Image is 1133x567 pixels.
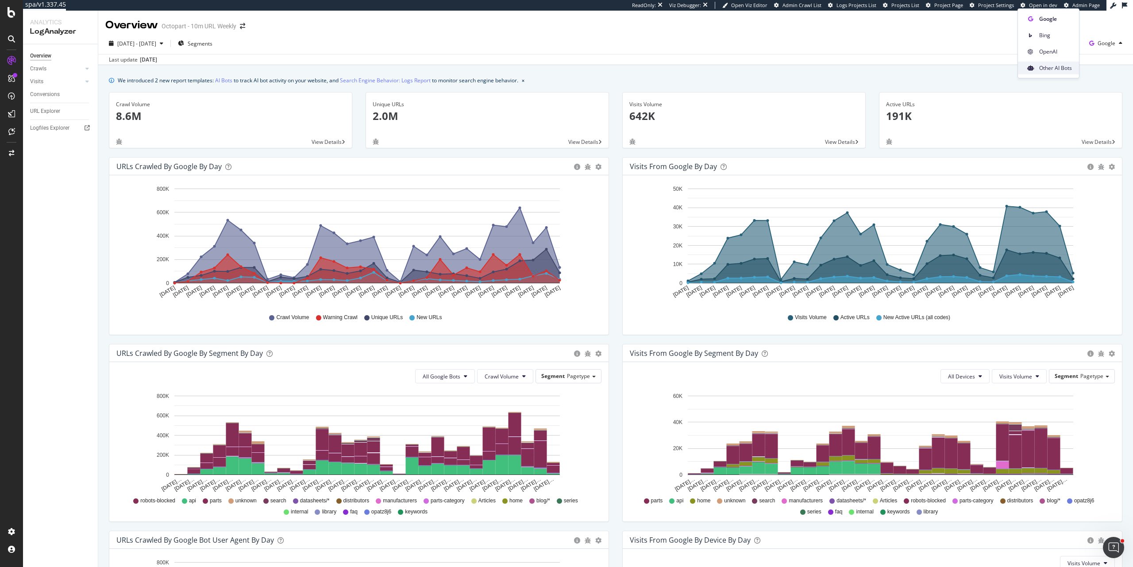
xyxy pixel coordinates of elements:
text: [DATE] [225,285,243,298]
span: internal [291,508,308,516]
text: 40K [673,205,682,211]
text: [DATE] [238,285,256,298]
span: Visits Volume [795,314,827,321]
text: 800K [157,559,169,566]
div: URLs Crawled by Google bot User Agent By Day [116,536,274,544]
text: [DATE] [844,285,862,298]
div: Active URLs [886,100,1115,108]
div: bug [1098,537,1104,544]
div: bug [585,164,591,170]
text: 10K [673,261,682,267]
span: Visits Volume [999,373,1032,380]
text: [DATE] [725,285,743,298]
div: Visits from Google By Segment By Day [630,349,758,358]
text: [DATE] [1057,285,1075,298]
text: [DATE] [384,285,402,298]
span: Crawl Volume [485,373,519,380]
span: Project Page [934,2,963,8]
text: [DATE] [898,285,915,298]
span: search [759,497,775,505]
span: View Details [568,138,598,146]
a: Projects List [883,2,919,9]
span: Admin Crawl List [782,2,821,8]
a: URL Explorer [30,107,92,116]
span: Articles [478,497,496,505]
text: [DATE] [672,285,690,298]
div: info banner [109,76,1122,85]
a: Open in dev [1021,2,1057,9]
span: robots-blocked [911,497,946,505]
text: [DATE] [990,285,1008,298]
span: [DATE] - [DATE] [117,40,156,47]
button: Segments [174,36,216,50]
div: bug [373,139,379,145]
text: 600K [157,413,169,419]
text: [DATE] [358,285,375,298]
span: home [509,497,523,505]
text: [DATE] [265,285,282,298]
text: [DATE] [831,285,849,298]
div: Unique URLs [373,100,602,108]
svg: A chart. [116,182,598,305]
p: 642K [629,108,859,123]
text: [DATE] [424,285,442,298]
span: Open Viz Editor [731,2,767,8]
text: [DATE] [304,285,322,298]
a: Project Page [926,2,963,9]
span: Other AI Bots [1039,64,1072,72]
span: opatz8j6 [371,508,391,516]
text: 0 [679,280,682,286]
span: Google [1098,39,1115,47]
text: [DATE] [158,285,176,298]
span: search [270,497,286,505]
span: Pagetype [1080,372,1103,380]
button: All Devices [940,369,990,383]
text: [DATE] [451,285,468,298]
text: [DATE] [517,285,535,298]
span: Segment [541,372,565,380]
div: bug [886,139,892,145]
text: [DATE] [951,285,968,298]
span: Visits Volume [1067,559,1100,567]
span: faq [350,508,358,516]
span: keywords [887,508,910,516]
div: LogAnalyzer [30,27,91,37]
div: bug [585,351,591,357]
a: Logfiles Explorer [30,123,92,133]
div: Logfiles Explorer [30,123,69,133]
div: Visits Volume [629,100,859,108]
span: View Details [312,138,342,146]
text: [DATE] [1030,285,1048,298]
span: Segments [188,40,212,47]
text: [DATE] [371,285,389,298]
text: [DATE] [964,285,982,298]
text: [DATE] [791,285,809,298]
span: robots-blocked [140,497,175,505]
div: bug [1098,164,1104,170]
text: [DATE] [738,285,756,298]
text: [DATE] [884,285,902,298]
span: home [697,497,710,505]
div: gear [595,351,601,357]
span: Bing [1039,31,1072,39]
div: bug [585,537,591,544]
span: Projects List [891,2,919,8]
svg: A chart. [116,390,598,493]
text: [DATE] [1017,285,1035,298]
div: URL Explorer [30,107,60,116]
a: Admin Page [1064,2,1100,9]
div: circle-info [1087,537,1094,544]
span: OpenAI [1039,48,1072,56]
span: api [676,497,683,505]
span: parts [210,497,222,505]
text: [DATE] [490,285,508,298]
text: 200K [157,257,169,263]
div: URLs Crawled by Google By Segment By Day [116,349,263,358]
text: 400K [157,432,169,439]
div: Conversions [30,90,60,99]
span: distributors [1007,497,1033,505]
a: Search Engine Behavior: Logs Report [340,76,431,85]
span: manufacturers [789,497,823,505]
a: Crawls [30,64,83,73]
